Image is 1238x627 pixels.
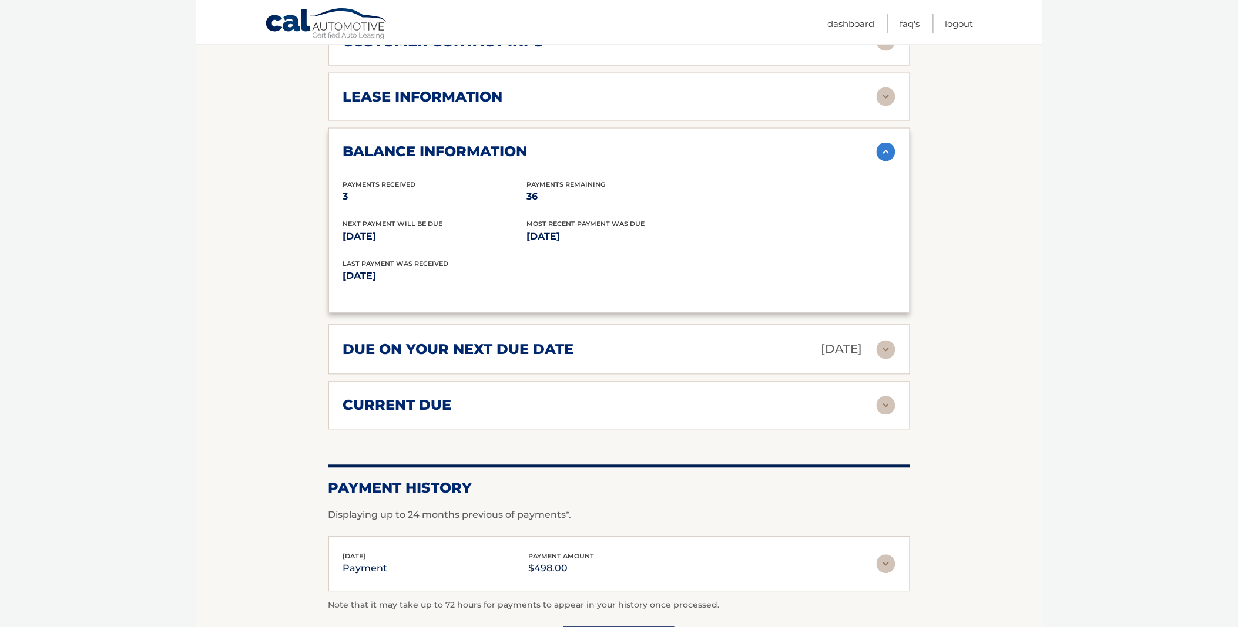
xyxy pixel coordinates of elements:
[527,220,645,228] span: Most Recent Payment Was Due
[343,181,416,189] span: Payments Received
[527,181,606,189] span: Payments Remaining
[343,220,443,228] span: Next Payment will be due
[877,143,895,161] img: accordion-active.svg
[529,552,595,561] span: payment amount
[343,341,574,359] h2: due on your next due date
[343,260,449,268] span: Last Payment was received
[945,14,974,33] a: Logout
[343,561,388,577] p: payment
[343,552,366,561] span: [DATE]
[527,229,711,245] p: [DATE]
[343,229,527,245] p: [DATE]
[343,189,527,205] p: 3
[877,341,895,359] img: accordion-rest.svg
[900,14,920,33] a: FAQ's
[877,396,895,415] img: accordion-rest.svg
[877,87,895,106] img: accordion-rest.svg
[877,555,895,574] img: accordion-rest.svg
[343,88,503,106] h2: lease information
[828,14,875,33] a: Dashboard
[343,268,619,285] p: [DATE]
[328,508,910,522] p: Displaying up to 24 months previous of payments*.
[328,480,910,497] h2: Payment History
[343,397,452,414] h2: current due
[529,561,595,577] p: $498.00
[821,339,863,360] p: [DATE]
[328,599,910,613] p: Note that it may take up to 72 hours for payments to appear in your history once processed.
[527,189,711,205] p: 36
[343,143,528,161] h2: balance information
[265,8,388,42] a: Cal Automotive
